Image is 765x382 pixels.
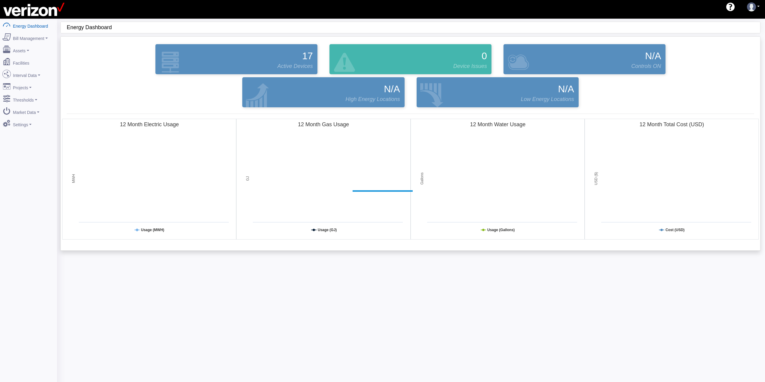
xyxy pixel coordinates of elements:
div: Energy Dashboard [67,22,760,33]
img: user-3.svg [747,2,756,11]
tspan: MWH [72,174,76,183]
span: N/A [384,82,400,96]
span: 0 [482,49,487,63]
tspan: Usage (GJ) [318,228,337,232]
tspan: 12 Month Water Usage [470,121,525,127]
tspan: Usage (Gallons) [487,228,515,232]
div: Devices that are active and configured but are in an error state. [323,43,497,76]
span: Controls ON [631,62,661,70]
tspan: GJ [246,176,250,181]
span: Device Issues [453,62,487,70]
tspan: USD ($) [594,172,598,185]
div: Devices that are actively reporting data. [149,43,323,76]
tspan: 12 Month Gas Usage [298,121,349,127]
tspan: Cost (USD) [666,228,684,232]
a: 17 Active Devices [154,44,319,74]
tspan: Gallons [420,173,424,185]
span: N/A [645,49,661,63]
span: 17 [302,49,313,63]
tspan: Usage (MWH) [141,228,164,232]
tspan: 12 Month Total Cost (USD) [639,121,704,127]
span: N/A [558,82,574,96]
span: High Energy Locations [345,95,400,103]
span: Active Devices [277,62,313,70]
span: Low Energy Locations [521,95,574,103]
tspan: 12 Month Electric Usage [120,121,179,127]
